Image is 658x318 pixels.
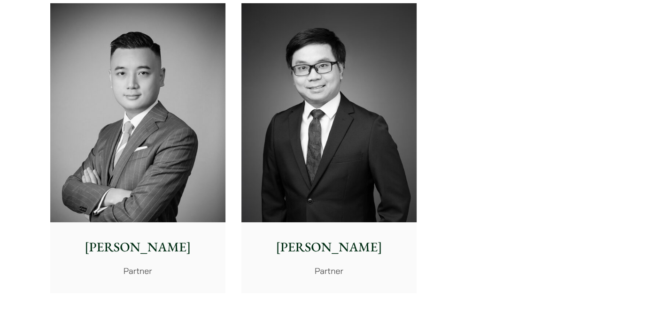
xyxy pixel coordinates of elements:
[50,3,225,293] a: [PERSON_NAME] Partner
[58,237,218,257] p: [PERSON_NAME]
[241,3,417,293] a: [PERSON_NAME] Partner
[249,237,409,257] p: [PERSON_NAME]
[249,265,409,277] p: Partner
[58,265,218,277] p: Partner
